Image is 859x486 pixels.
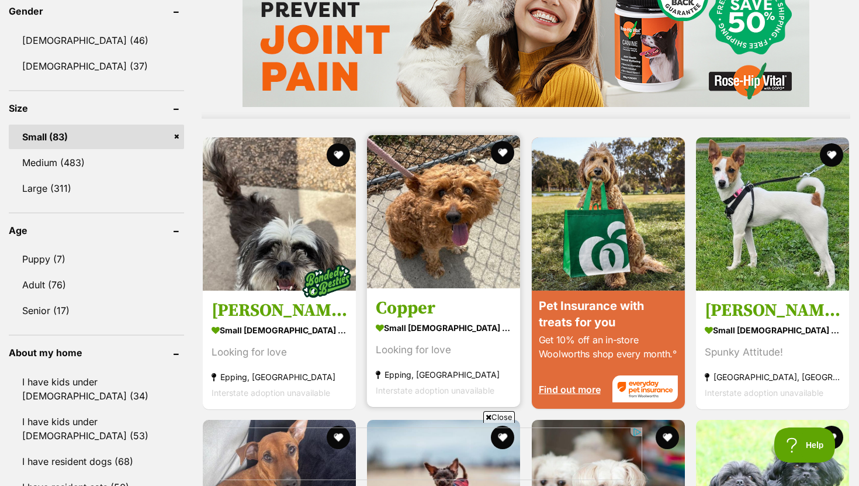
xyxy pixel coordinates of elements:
a: I have resident dogs (68) [9,449,184,474]
a: [PERSON_NAME] small [DEMOGRAPHIC_DATA] Dog Spunky Attitude! [GEOGRAPHIC_DATA], [GEOGRAPHIC_DATA] ... [696,290,849,409]
div: Looking for love [376,342,511,357]
img: Copper - Cavoodle Dog [367,135,520,288]
a: Adult (76) [9,273,184,297]
button: favourite [656,426,679,449]
span: Close [483,411,515,423]
header: About my home [9,347,184,358]
iframe: Help Scout Beacon - Open [774,428,836,463]
h3: Copper [376,297,511,319]
a: Medium (483) [9,150,184,175]
strong: Epping, [GEOGRAPHIC_DATA] [212,368,347,384]
button: favourite [820,426,843,449]
div: Looking for love [212,344,347,360]
button: favourite [820,143,843,167]
span: Interstate adoption unavailable [376,385,494,395]
img: bonded besties [297,251,356,310]
strong: [GEOGRAPHIC_DATA], [GEOGRAPHIC_DATA] [705,368,840,384]
a: Small (83) [9,125,184,149]
header: Age [9,225,184,236]
header: Size [9,103,184,113]
strong: small [DEMOGRAPHIC_DATA] Dog [705,321,840,338]
span: Interstate adoption unavailable [212,387,330,397]
a: I have kids under [DEMOGRAPHIC_DATA] (34) [9,370,184,408]
img: Nita - Maltese x Shih Tzu Dog [203,137,356,291]
a: Large (311) [9,176,184,201]
a: Copper small [DEMOGRAPHIC_DATA] Dog Looking for love Epping, [GEOGRAPHIC_DATA] Interstate adoptio... [367,288,520,406]
a: Puppy (7) [9,247,184,271]
button: favourite [327,143,350,167]
strong: small [DEMOGRAPHIC_DATA] Dog [212,321,347,338]
img: Nellie - Jack Russell Terrier Dog [696,137,849,291]
div: Spunky Attitude! [705,344,840,360]
h3: [PERSON_NAME] [212,299,347,321]
span: Interstate adoption unavailable [705,387,823,397]
strong: Epping, [GEOGRAPHIC_DATA] [376,366,511,382]
a: [DEMOGRAPHIC_DATA] (37) [9,54,184,78]
button: favourite [491,141,515,164]
a: Senior (17) [9,298,184,323]
header: Gender [9,6,184,16]
a: [PERSON_NAME] small [DEMOGRAPHIC_DATA] Dog Looking for love Epping, [GEOGRAPHIC_DATA] Interstate ... [203,290,356,409]
h3: [PERSON_NAME] [705,299,840,321]
iframe: Advertisement [217,428,642,480]
strong: small [DEMOGRAPHIC_DATA] Dog [376,319,511,336]
a: [DEMOGRAPHIC_DATA] (46) [9,28,184,53]
a: I have kids under [DEMOGRAPHIC_DATA] (53) [9,409,184,448]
